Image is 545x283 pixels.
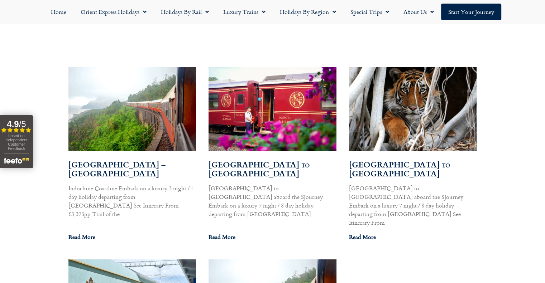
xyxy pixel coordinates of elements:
[216,4,273,20] a: Luxury Trains
[73,4,154,20] a: Orient Express Holidays
[209,184,336,218] p: [GEOGRAPHIC_DATA] to [GEOGRAPHIC_DATA] aboard the SJourney Embark on a luxury 7 night / 8 day hol...
[209,233,235,241] a: Read more about Ho Chi Minh City to Hanoi
[68,184,196,218] p: Indochine Coastline Embark on a luxury 3 night / 4 day holiday departing from [GEOGRAPHIC_DATA] S...
[273,4,343,20] a: Holidays by Region
[343,4,396,20] a: Special Trips
[68,233,95,241] a: Read more about Hanoi – Ha Long Bay
[349,184,477,227] p: [GEOGRAPHIC_DATA] to [GEOGRAPHIC_DATA] aboard the SJourney Embark on a luxury 7 night / 8 day hol...
[349,233,376,241] a: Read more about Hanoi to Ho Chi Minh City
[154,4,216,20] a: Holidays by Rail
[68,158,166,179] a: [GEOGRAPHIC_DATA] – [GEOGRAPHIC_DATA]
[209,158,310,179] a: [GEOGRAPHIC_DATA] to [GEOGRAPHIC_DATA]
[441,4,501,20] a: Start your Journey
[4,4,541,20] nav: Menu
[44,4,73,20] a: Home
[396,4,441,20] a: About Us
[349,158,450,179] a: [GEOGRAPHIC_DATA] to [GEOGRAPHIC_DATA]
